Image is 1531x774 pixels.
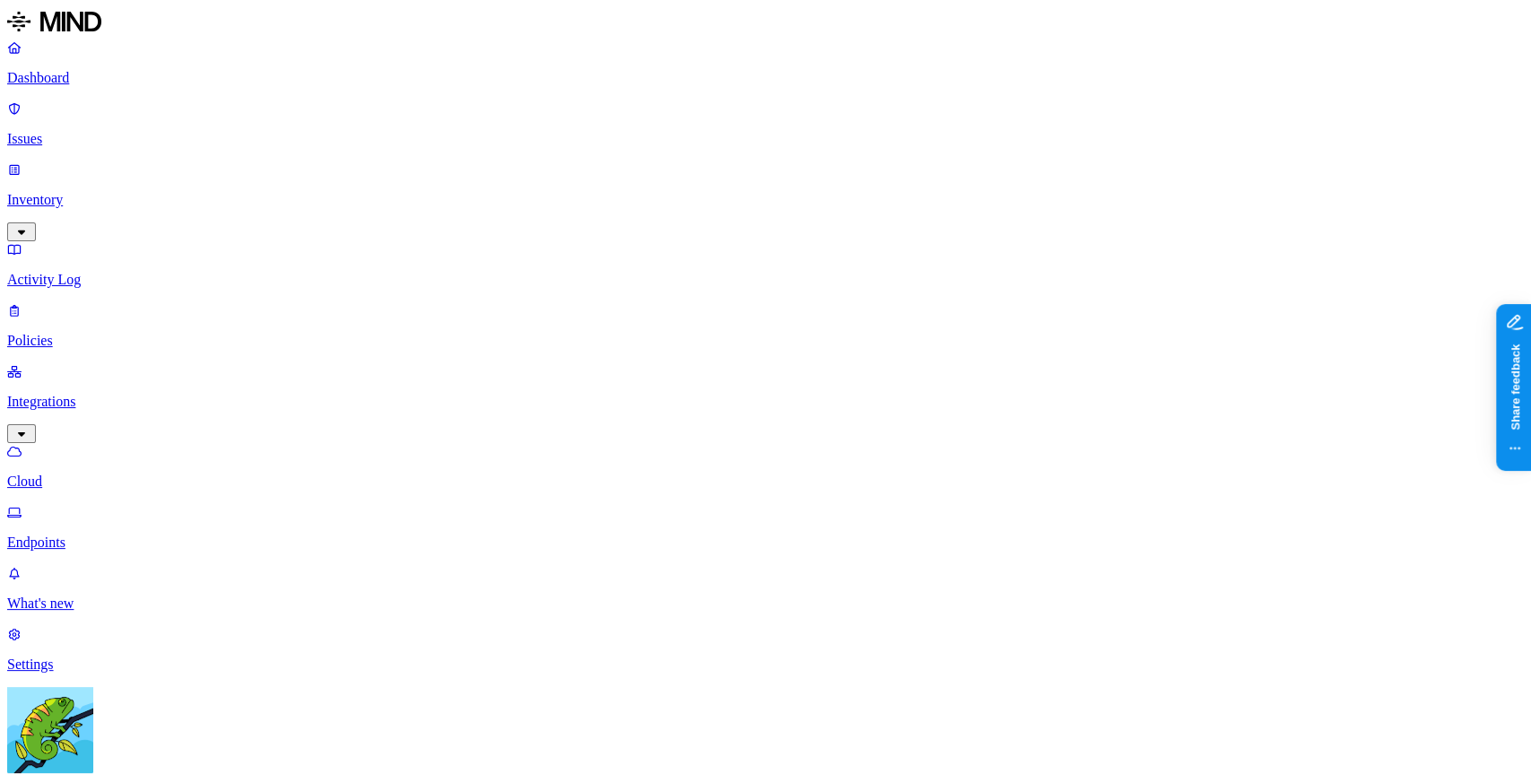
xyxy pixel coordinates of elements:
p: Activity Log [7,272,1524,288]
a: Issues [7,100,1524,147]
p: Cloud [7,474,1524,490]
a: Cloud [7,443,1524,490]
p: Integrations [7,394,1524,410]
a: Inventory [7,161,1524,239]
a: Integrations [7,363,1524,440]
p: Endpoints [7,535,1524,551]
a: Settings [7,626,1524,673]
p: Policies [7,333,1524,349]
p: What's new [7,596,1524,612]
img: MIND [7,7,101,36]
a: Policies [7,302,1524,349]
a: MIND [7,7,1524,39]
p: Dashboard [7,70,1524,86]
p: Inventory [7,192,1524,208]
a: Endpoints [7,504,1524,551]
a: Dashboard [7,39,1524,86]
a: What's new [7,565,1524,612]
a: Activity Log [7,241,1524,288]
p: Issues [7,131,1524,147]
img: Yuval Meshorer [7,687,93,773]
p: Settings [7,657,1524,673]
